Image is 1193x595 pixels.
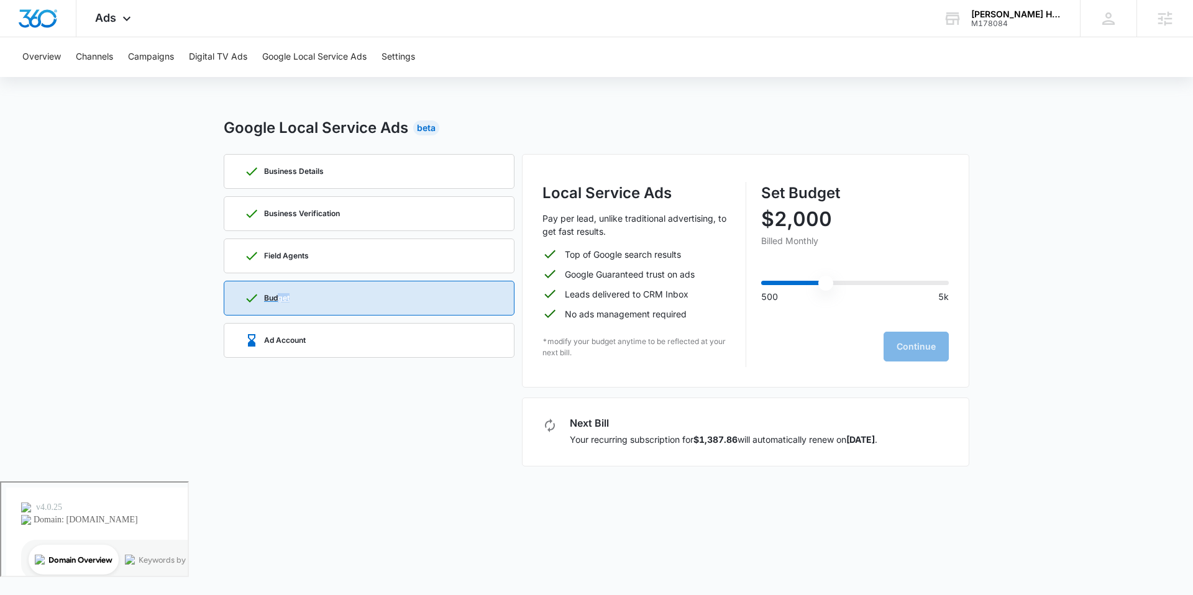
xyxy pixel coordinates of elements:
div: account name [971,9,1062,19]
p: 5k [938,290,949,303]
p: Your recurring subscription for will automatically renew on . [570,433,877,446]
p: Billed Monthly [761,234,949,247]
div: v 4.0.25 [35,20,61,30]
h2: Google Local Service Ads [224,117,408,139]
h3: Next Bill [570,418,877,428]
button: Google Local Service Ads [262,37,367,77]
div: Domain: [DOMAIN_NAME] [32,32,137,42]
div: Keywords by Traffic [137,73,209,81]
p: Leads delivered to CRM Inbox [565,288,688,301]
p: Budget [264,294,290,302]
img: logo_orange.svg [20,20,30,30]
img: website_grey.svg [20,32,30,42]
p: No ads management required [565,307,687,320]
a: Field Agents [224,238,514,273]
h3: Local Service Ads [542,182,731,204]
button: Channels [76,37,113,77]
p: Business Details [264,168,324,175]
p: Ad Account [264,337,306,344]
div: Domain Overview [47,73,111,81]
img: tab_domain_overview_orange.svg [34,72,43,82]
span: Ads [95,11,116,24]
p: 500 [761,290,778,303]
img: tab_keywords_by_traffic_grey.svg [124,72,134,82]
p: $2,000 [761,209,949,229]
button: Digital TV Ads [189,37,247,77]
a: Business Details [224,154,514,189]
h3: Set Budget [761,182,949,204]
p: Pay per lead, unlike traditional advertising, to get fast results. [542,212,731,238]
p: Business Verification [264,210,340,217]
strong: [DATE] [846,434,875,445]
p: Google Guaranteed trust on ads [565,268,695,281]
p: Field Agents [264,252,309,260]
a: Budget [224,281,514,316]
button: Campaigns [128,37,174,77]
a: Ad Account [224,323,514,358]
div: account id [971,19,1062,28]
p: *modify your budget anytime to be reflected at your next bill. [542,336,731,358]
div: Beta [413,120,439,135]
button: Settings [382,37,415,77]
p: Top of Google search results [565,248,681,261]
a: Business Verification [224,196,514,231]
button: Overview [22,37,61,77]
strong: $1,387.86 [693,434,738,445]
